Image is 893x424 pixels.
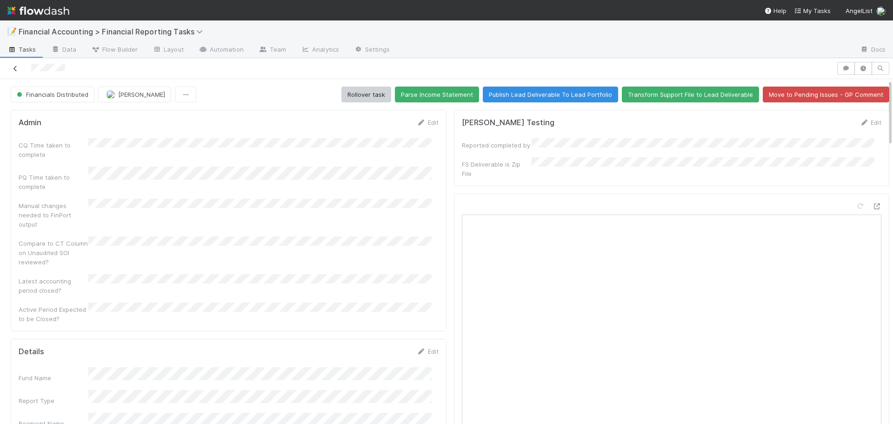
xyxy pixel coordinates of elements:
a: Settings [347,43,397,58]
a: Edit [417,348,439,355]
a: Layout [145,43,191,58]
a: My Tasks [794,6,831,15]
a: Flow Builder [84,43,145,58]
button: Move to Pending Issues - GP Comment [763,87,889,102]
div: Reported completed by [462,141,532,150]
button: Rollover task [341,87,391,102]
a: Docs [853,43,893,58]
div: Help [764,6,786,15]
button: Transform Support File to Lead Deliverable [622,87,759,102]
div: PQ Time taken to complete [19,173,88,191]
div: FS Deliverable is Zip File [462,160,532,178]
a: Team [251,43,293,58]
button: Publish Lead Deliverable To Lead Portfolio [483,87,618,102]
span: My Tasks [794,7,831,14]
span: Financials Distributed [15,91,88,98]
div: Manual changes needed to FinPort output [19,201,88,229]
div: CQ Time taken to complete [19,141,88,159]
div: Latest accounting period closed? [19,276,88,295]
img: avatar_fee1282a-8af6-4c79-b7c7-bf2cfad99775.png [106,90,115,99]
a: Analytics [293,43,347,58]
button: Financials Distributed [11,87,94,102]
img: logo-inverted-e16ddd16eac7371096b0.svg [7,3,69,19]
h5: Details [19,347,44,357]
div: Active Period Expected to be Closed? [19,305,88,323]
h5: Admin [19,118,41,128]
button: [PERSON_NAME] [98,87,171,102]
span: 📝 [7,27,17,35]
a: Edit [860,119,881,126]
a: Data [44,43,84,58]
span: [PERSON_NAME] [118,91,165,98]
span: AngelList [846,7,873,14]
span: Tasks [7,45,36,54]
a: Automation [191,43,251,58]
button: Parse Income Statement [395,87,479,102]
div: Report Type [19,396,88,405]
span: Flow Builder [91,45,138,54]
div: Fund Name [19,373,88,383]
a: Edit [417,119,439,126]
div: Compare to CT Column on Unaudited SOI reviewed? [19,239,88,267]
h5: [PERSON_NAME] Testing [462,118,554,128]
span: Financial Accounting > Financial Reporting Tasks [19,27,207,36]
img: avatar_030f5503-c087-43c2-95d1-dd8963b2926c.png [876,7,886,16]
